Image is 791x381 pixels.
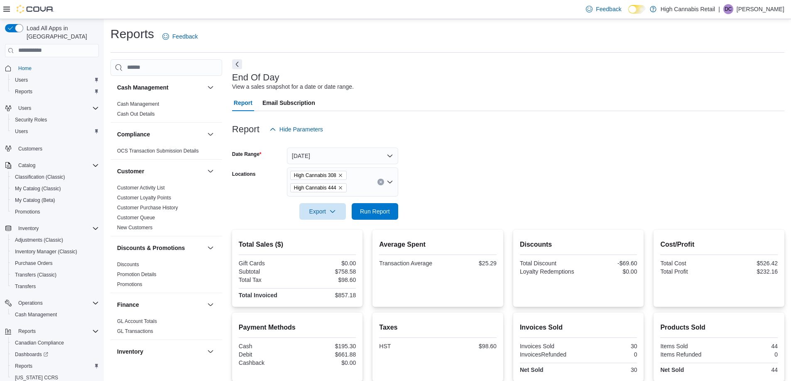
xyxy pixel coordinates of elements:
h2: Invoices Sold [520,323,637,332]
span: Inventory [18,225,39,232]
span: Customer Purchase History [117,204,178,211]
div: Discounts & Promotions [110,260,222,293]
button: Finance [117,301,204,309]
div: $758.58 [299,268,356,275]
h1: Reports [110,26,154,42]
h2: Total Sales ($) [239,240,356,250]
button: Inventory [2,223,102,234]
div: Compliance [110,146,222,159]
span: Transfers (Classic) [12,270,99,280]
button: Users [8,126,102,137]
h2: Products Sold [660,323,778,332]
a: GL Account Totals [117,318,157,324]
span: Canadian Compliance [15,340,64,346]
span: DC [725,4,732,14]
a: My Catalog (Beta) [12,195,59,205]
a: Customers [15,144,46,154]
div: $526.42 [721,260,778,267]
span: Classification (Classic) [15,174,65,180]
label: Locations [232,171,256,177]
span: Customer Queue [117,214,155,221]
div: Finance [110,316,222,340]
div: Transaction Average [379,260,436,267]
a: Classification (Classic) [12,172,69,182]
span: Home [18,65,32,72]
h2: Payment Methods [239,323,356,332]
button: Customers [2,142,102,154]
div: Cashback [239,359,296,366]
button: Cash Management [117,83,204,92]
a: Cash Out Details [117,111,155,117]
div: $857.18 [299,292,356,298]
span: Transfers [15,283,36,290]
button: Reports [8,86,102,97]
a: Users [12,126,31,136]
div: $232.16 [721,268,778,275]
a: Inventory Manager (Classic) [12,247,81,257]
button: Users [2,102,102,114]
div: 30 [580,343,637,349]
span: Email Subscription [262,95,315,111]
a: Feedback [583,1,624,17]
span: GL Account Totals [117,318,157,325]
button: Discounts & Promotions [117,244,204,252]
span: GL Transactions [117,328,153,335]
div: 44 [721,343,778,349]
div: $98.60 [299,277,356,283]
button: Classification (Classic) [8,171,102,183]
h3: End Of Day [232,73,279,83]
span: Run Report [360,207,390,216]
span: Export [304,203,341,220]
button: Transfers (Classic) [8,269,102,281]
a: Discounts [117,262,139,267]
a: New Customers [117,225,152,231]
button: Operations [2,297,102,309]
button: Open list of options [387,179,393,185]
div: InvoicesRefunded [520,351,577,358]
span: Classification (Classic) [12,172,99,182]
span: Users [15,128,28,135]
a: My Catalog (Classic) [12,184,64,194]
a: Cash Management [117,101,159,107]
button: Customer [117,167,204,175]
span: Reports [15,326,99,336]
h3: Report [232,124,260,134]
button: Reports [15,326,39,336]
span: Dashboards [15,351,48,358]
div: Debit [239,351,296,358]
span: Promotions [117,281,142,288]
button: Security Roles [8,114,102,126]
div: $0.00 [299,260,356,267]
span: High Cannabis 308 [290,171,347,180]
button: Next [232,59,242,69]
a: Dashboards [8,349,102,360]
h2: Cost/Profit [660,240,778,250]
span: Reports [12,87,99,97]
button: Discounts & Promotions [206,243,216,253]
h2: Taxes [379,323,497,332]
a: Customer Loyalty Points [117,195,171,201]
div: Total Tax [239,277,296,283]
h3: Inventory [117,347,143,356]
a: Promotions [117,282,142,287]
span: Cash Management [15,311,57,318]
span: Reports [15,88,32,95]
div: Cash [239,343,296,349]
span: Users [12,126,99,136]
button: Finance [206,300,216,310]
button: Compliance [117,130,204,138]
span: Feedback [172,32,198,41]
a: Feedback [159,28,201,45]
span: Transfers [12,282,99,291]
button: Cash Management [8,309,102,320]
strong: Net Sold [520,366,544,373]
span: Load All Apps in [GEOGRAPHIC_DATA] [23,24,99,41]
span: Users [15,77,28,83]
span: OCS Transaction Submission Details [117,148,199,154]
span: Customer Activity List [117,184,165,191]
div: View a sales snapshot for a date or date range. [232,83,354,91]
button: Cash Management [206,83,216,92]
span: Report [234,95,252,111]
button: Reports [8,360,102,372]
